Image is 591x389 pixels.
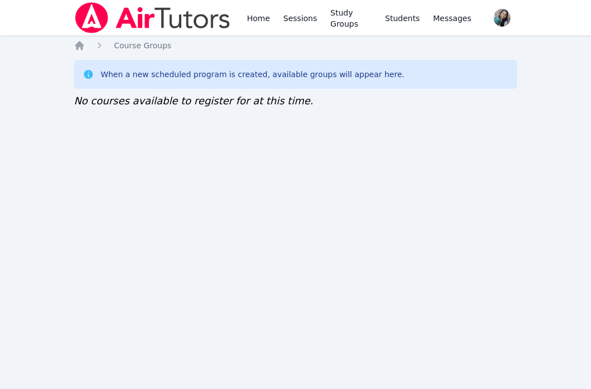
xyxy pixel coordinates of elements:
[74,40,517,51] nav: Breadcrumb
[433,13,471,24] span: Messages
[74,2,231,33] img: Air Tutors
[101,69,405,80] div: When a new scheduled program is created, available groups will appear here.
[114,40,171,51] a: Course Groups
[74,95,314,107] span: No courses available to register for at this time.
[114,41,171,50] span: Course Groups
